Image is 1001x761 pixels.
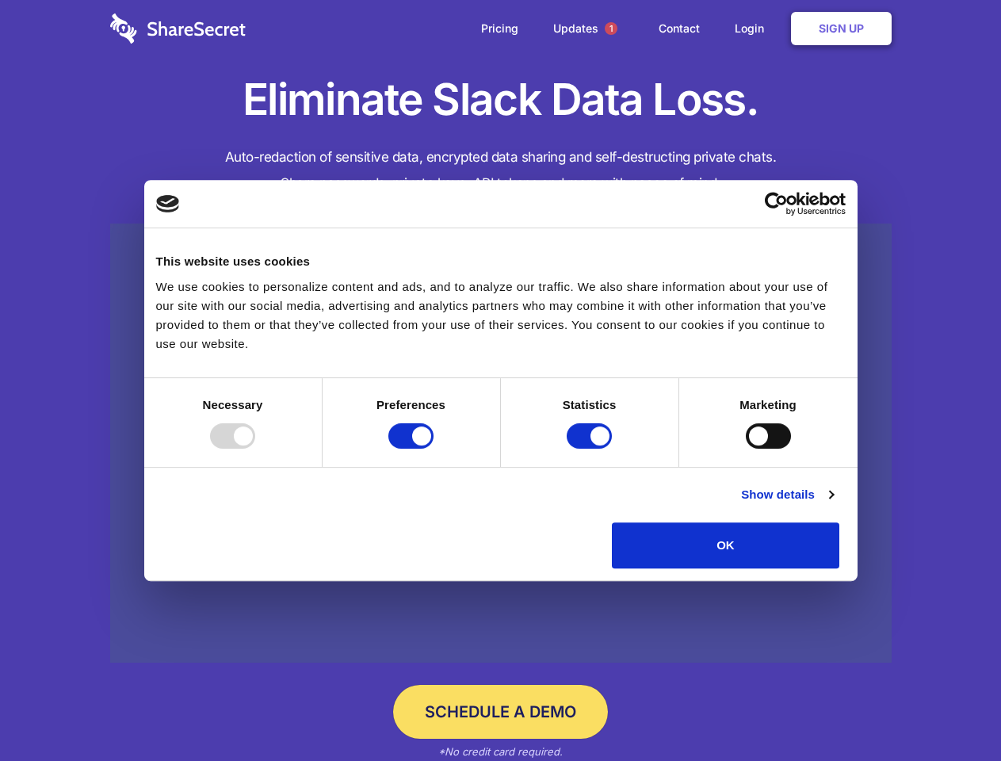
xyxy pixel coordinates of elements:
strong: Marketing [739,398,797,411]
h1: Eliminate Slack Data Loss. [110,71,892,128]
a: Usercentrics Cookiebot - opens in a new window [707,192,846,216]
h4: Auto-redaction of sensitive data, encrypted data sharing and self-destructing private chats. Shar... [110,144,892,197]
div: This website uses cookies [156,252,846,271]
a: Pricing [465,4,534,53]
span: 1 [605,22,617,35]
img: logo-wordmark-white-trans-d4663122ce5f474addd5e946df7df03e33cb6a1c49d2221995e7729f52c070b2.svg [110,13,246,44]
strong: Preferences [376,398,445,411]
img: logo [156,195,180,212]
strong: Statistics [563,398,617,411]
a: Show details [741,485,833,504]
div: We use cookies to personalize content and ads, and to analyze our traffic. We also share informat... [156,277,846,354]
a: Schedule a Demo [393,685,608,739]
button: OK [612,522,839,568]
em: *No credit card required. [438,745,563,758]
a: Sign Up [791,12,892,45]
a: Wistia video thumbnail [110,224,892,663]
a: Contact [643,4,716,53]
a: Login [719,4,788,53]
strong: Necessary [203,398,263,411]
